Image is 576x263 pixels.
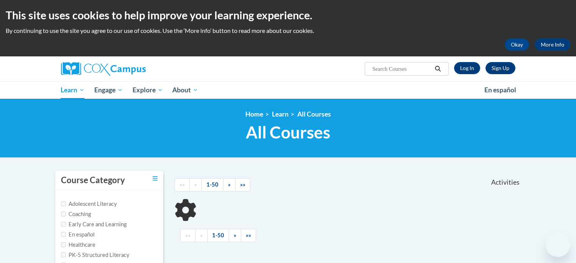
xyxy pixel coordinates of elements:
a: Register [485,62,515,74]
a: All Courses [297,110,331,118]
span: » [228,181,231,188]
label: Coaching [61,210,91,218]
img: Cox Campus [61,62,146,76]
a: Toggle collapse [153,174,158,183]
span: «« [185,232,190,238]
span: Learn [61,86,84,95]
h3: Course Category [61,174,125,186]
span: About [172,86,198,95]
input: Checkbox for Options [61,222,66,227]
a: End [235,178,250,191]
button: Okay [505,39,529,51]
input: Checkbox for Options [61,212,66,216]
a: Previous [189,178,202,191]
a: Engage [89,81,128,99]
button: Search [432,64,443,73]
label: Early Care and Learning [61,220,126,229]
a: Next [229,229,241,242]
input: Checkbox for Options [61,201,66,206]
a: Log In [454,62,480,74]
a: About [167,81,203,99]
p: By continuing to use the site you agree to our use of cookies. Use the ‘More info’ button to read... [6,26,570,35]
a: Begining [180,229,195,242]
input: Checkbox for Options [61,242,66,247]
a: End [241,229,256,242]
input: Checkbox for Options [61,252,66,257]
span: Explore [133,86,163,95]
a: Previous [195,229,208,242]
a: Home [245,110,263,118]
span: En español [484,86,516,94]
span: Engage [94,86,123,95]
a: 1-50 [207,229,229,242]
a: Next [223,178,236,191]
span: « [194,181,197,188]
span: » [234,232,236,238]
span: « [200,232,203,238]
span: »» [240,181,245,188]
input: Checkbox for Options [61,232,66,237]
a: More Info [535,39,570,51]
label: Adolescent Literacy [61,200,117,208]
a: Learn [272,110,289,118]
span: »» [246,232,251,238]
a: 1-50 [201,178,223,191]
a: En español [479,82,521,98]
h2: This site uses cookies to help improve your learning experience. [6,8,570,23]
label: Healthcare [61,241,95,249]
a: Explore [128,81,168,99]
a: Begining [175,178,190,191]
a: Learn [56,81,90,99]
iframe: Button to launch messaging window [546,233,570,257]
span: «« [180,181,185,188]
span: Activities [491,178,520,187]
label: En español [61,230,95,239]
a: Cox Campus [61,62,205,76]
input: Search Courses [372,64,432,73]
label: PK-5 Structured Literacy [61,251,130,259]
span: All Courses [246,122,330,142]
div: Main menu [50,81,527,99]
